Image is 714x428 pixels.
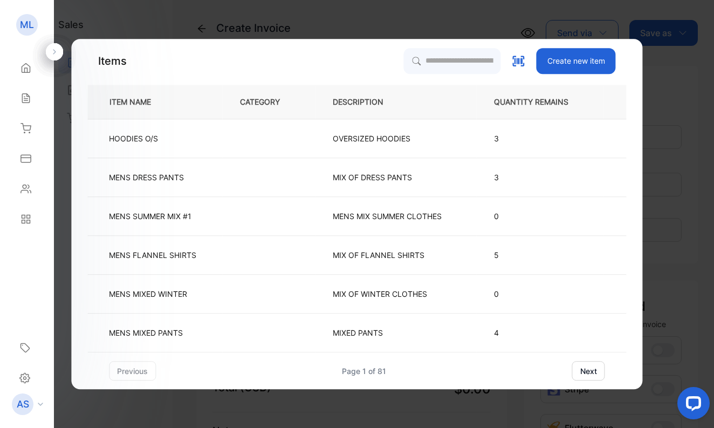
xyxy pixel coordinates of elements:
p: 5 [494,249,586,261]
p: ITEM NAME [105,96,168,107]
p: CATEGORY [240,96,297,107]
p: 0 [494,210,586,222]
p: 0 [494,288,586,300]
p: Items [98,53,127,69]
p: MIX OF WINTER CLOTHES [333,288,427,300]
p: MIX OF DRESS PANTS [333,172,412,183]
p: MIXED PANTS [333,327,383,338]
p: QUANTITY REMAINS [494,96,586,107]
button: previous [109,361,156,381]
p: 3 [494,172,586,183]
p: MENS MIX SUMMER CLOTHES [333,210,442,222]
p: MENS MIXED PANTS [109,327,183,338]
p: MENS DRESS PANTS [109,172,184,183]
div: Page 1 of 81 [342,365,386,377]
p: MIX OF FLANNEL SHIRTS [333,249,424,261]
p: 3 [494,133,586,144]
button: Create new item [537,48,616,74]
p: ML [20,18,34,32]
button: next [572,361,605,381]
p: MENS MIXED WINTER [109,288,187,300]
p: MENS SUMMER MIX #1 [109,210,191,222]
p: MENS FLANNEL SHIRTS [109,249,196,261]
p: AS [17,397,29,411]
p: DESCRIPTION [333,96,401,107]
p: UNIT PRICE [621,96,686,107]
iframe: LiveChat chat widget [669,383,714,428]
p: OVERSIZED HOODIES [333,133,410,144]
p: 4 [494,327,586,338]
p: HOODIES O/S [109,133,158,144]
